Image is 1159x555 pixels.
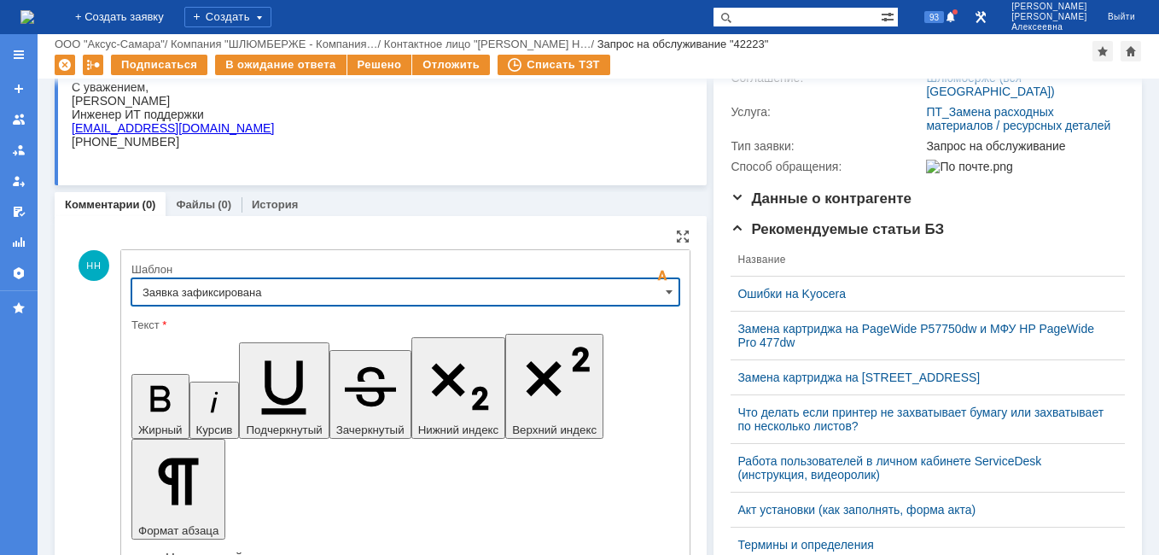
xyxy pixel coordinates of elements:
span: Жирный [138,424,183,436]
a: Акт установки (как заполнять, форма акта) [737,503,1104,517]
div: Текст [131,319,676,330]
img: По почте.png [926,160,1012,173]
span: Алексеевна [1011,22,1087,32]
a: История [252,198,298,211]
span: Подчеркнутый [246,424,322,436]
span: Курсив [196,424,233,436]
div: Добавить в избранное [1092,41,1113,61]
button: Верхний индекс [505,334,603,439]
div: Запрос на обслуживание [926,139,1117,153]
span: [PERSON_NAME] [1011,2,1087,12]
a: Компания "ШЛЮМБЕРЖЕ - Компания… [171,38,378,50]
div: Тип заявки: [731,139,923,153]
span: Скрыть панель инструментов [652,266,673,286]
span: С уважением, [7,88,102,105]
a: Мои заявки [5,167,32,195]
div: Сделать домашней страницей [1121,41,1141,61]
th: Название [731,243,1111,277]
a: Отчеты [5,229,32,256]
font: Мы зафиксировали Ваше обращение и занимаемся им [7,25,248,60]
span: Данные о контрагенте [731,190,911,207]
a: Замена картриджа на [STREET_ADDRESS] [737,371,1104,384]
button: Зачеркнутый [329,350,411,439]
a: Термины и определения [737,538,1104,552]
a: Работа пользователей в личном кабинете ServiceDesk (инструкция, видеоролик) [737,454,1104,482]
a: ПТ_Замена расходных материалов / ресурсных деталей [926,105,1110,132]
a: Шлюмберже (вся [GEOGRAPHIC_DATA]) [926,71,1054,98]
span: Рекомендуемые статьи БЗ [731,221,944,237]
div: Способ обращения: [731,160,923,173]
button: Формат абзаца [131,439,225,540]
a: Файлы [176,198,215,211]
div: Удалить [55,55,75,75]
button: Курсив [189,382,240,439]
span: [PERSON_NAME] [1011,12,1087,22]
a: ООО "Аксус-Самара" [55,38,165,50]
div: / [55,38,171,50]
img: logo [20,10,34,24]
a: Перейти в интерфейс администратора [970,7,991,27]
div: Услуга: [731,105,923,119]
div: Создать [184,7,271,27]
a: Заявки в моей ответственности [5,137,32,164]
span: Нижний индекс [418,424,499,436]
a: Комментарии [65,198,140,211]
span: Верхний индекс [512,424,597,436]
a: Заявки на командах [5,106,32,133]
div: (0) [143,198,156,211]
a: Замена картриджа на PageWide P57750dw и МФУ HP PageWide Pro 477dw [737,322,1104,349]
strong: E-mail: [7,142,55,159]
a: Настройки [5,260,32,287]
a: Перейти на домашнюю страницу [20,10,34,24]
div: Работа с массовостью [83,55,103,75]
a: Создать заявку [5,75,32,102]
strong: первая линия технической поддержки [7,106,189,141]
span: Зачеркнутый [336,424,405,436]
button: Подчеркнутый [239,342,329,439]
div: Запрос на обслуживание "42223" [597,38,769,50]
span: 93 [924,11,944,23]
span: НН [79,250,109,281]
a: Мои согласования [5,198,32,225]
div: (0) [218,198,231,211]
span: Формат абзаца [138,524,218,537]
button: Нижний индекс [411,337,506,439]
strong: [EMAIL_ADDRESS][DOMAIN_NAME] [7,142,193,177]
div: / [171,38,384,50]
div: На всю страницу [676,230,690,243]
a: Контактное лицо "[PERSON_NAME] Н… [384,38,591,50]
span: Добрый день! [7,7,248,60]
div: Шаблон [131,264,676,275]
a: Ошибки на Kyocera [737,287,1104,301]
span: Расширенный поиск [881,8,898,24]
a: Что делать если принтер не захватывает бумагу или захватывает по несколько листов? [737,406,1104,433]
div: / [384,38,597,50]
button: Жирный [131,374,189,439]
